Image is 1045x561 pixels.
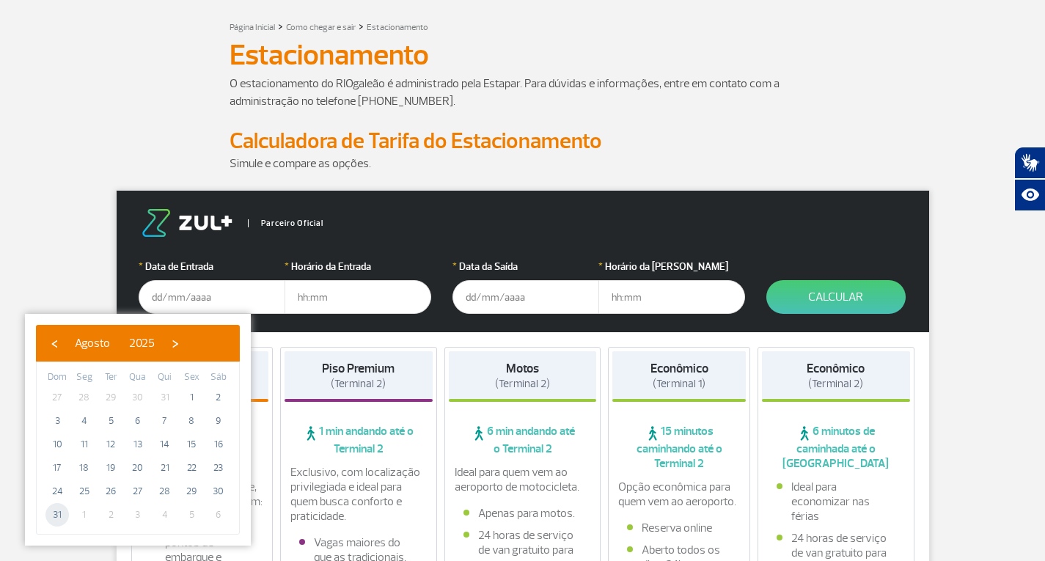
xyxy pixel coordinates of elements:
[153,480,177,503] span: 28
[766,280,906,314] button: Calcular
[126,386,150,409] span: 30
[125,370,152,386] th: weekday
[98,370,125,386] th: weekday
[452,259,599,274] label: Data da Saída
[290,465,427,524] p: Exclusivo, com localização privilegiada e ideal para quem busca conforto e praticidade.
[207,433,230,456] span: 16
[286,22,356,33] a: Como chegar e sair
[207,409,230,433] span: 9
[618,480,740,509] p: Opção econômica para quem vem ao aeroporto.
[612,424,746,471] span: 15 minutos caminhando até o Terminal 2
[248,219,323,227] span: Parceiro Oficial
[178,370,205,386] th: weekday
[506,361,539,376] strong: Motos
[322,361,395,376] strong: Piso Premium
[73,456,96,480] span: 18
[71,370,98,386] th: weekday
[151,370,178,386] th: weekday
[126,503,150,527] span: 3
[153,409,177,433] span: 7
[627,521,731,535] li: Reserva online
[99,409,122,433] span: 5
[180,409,203,433] span: 8
[120,332,164,354] button: 2025
[45,409,69,433] span: 3
[230,43,816,67] h1: Estacionamento
[331,377,386,391] span: (Terminal 2)
[153,433,177,456] span: 14
[285,259,431,274] label: Horário da Entrada
[99,503,122,527] span: 2
[139,259,285,274] label: Data de Entrada
[45,433,69,456] span: 10
[180,456,203,480] span: 22
[463,506,582,521] li: Apenas para motos.
[43,332,65,354] button: ‹
[1014,179,1045,211] button: Abrir recursos assistivos.
[153,386,177,409] span: 31
[126,456,150,480] span: 20
[495,377,550,391] span: (Terminal 2)
[73,386,96,409] span: 28
[207,503,230,527] span: 6
[205,370,232,386] th: weekday
[73,480,96,503] span: 25
[452,280,599,314] input: dd/mm/aaaa
[650,361,708,376] strong: Econômico
[45,456,69,480] span: 17
[180,433,203,456] span: 15
[777,480,895,524] li: Ideal para economizar nas férias
[164,332,186,354] button: ›
[230,75,816,110] p: O estacionamento do RIOgaleão é administrado pela Estapar. Para dúvidas e informações, entre em c...
[126,433,150,456] span: 13
[285,424,433,456] span: 1 min andando até o Terminal 2
[359,18,364,34] a: >
[75,336,110,351] span: Agosto
[43,334,186,348] bs-datepicker-navigation-view: ​ ​ ​
[598,280,745,314] input: hh:mm
[207,386,230,409] span: 2
[230,128,816,155] h2: Calculadora de Tarifa do Estacionamento
[153,503,177,527] span: 4
[1014,147,1045,179] button: Abrir tradutor de língua de sinais.
[139,280,285,314] input: dd/mm/aaaa
[99,456,122,480] span: 19
[73,503,96,527] span: 1
[45,386,69,409] span: 27
[455,465,591,494] p: Ideal para quem vem ao aeroporto de motocicleta.
[99,480,122,503] span: 26
[99,433,122,456] span: 12
[808,377,863,391] span: (Terminal 2)
[449,424,597,456] span: 6 min andando até o Terminal 2
[653,377,705,391] span: (Terminal 1)
[45,503,69,527] span: 31
[285,280,431,314] input: hh:mm
[180,503,203,527] span: 5
[207,456,230,480] span: 23
[180,480,203,503] span: 29
[25,314,251,546] bs-datepicker-container: calendar
[1014,147,1045,211] div: Plugin de acessibilidade da Hand Talk.
[598,259,745,274] label: Horário da [PERSON_NAME]
[230,22,275,33] a: Página Inicial
[180,386,203,409] span: 1
[153,456,177,480] span: 21
[807,361,865,376] strong: Econômico
[45,480,69,503] span: 24
[44,370,71,386] th: weekday
[230,155,816,172] p: Simule e compare as opções.
[129,336,155,351] span: 2025
[367,22,428,33] a: Estacionamento
[99,386,122,409] span: 29
[278,18,283,34] a: >
[65,332,120,354] button: Agosto
[73,433,96,456] span: 11
[762,424,910,471] span: 6 minutos de caminhada até o [GEOGRAPHIC_DATA]
[207,480,230,503] span: 30
[126,409,150,433] span: 6
[126,480,150,503] span: 27
[73,409,96,433] span: 4
[139,209,235,237] img: logo-zul.png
